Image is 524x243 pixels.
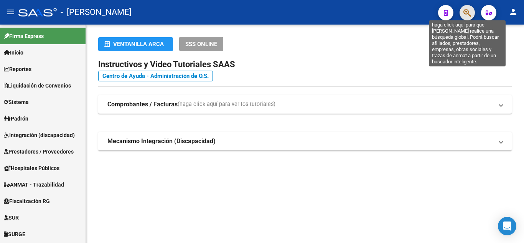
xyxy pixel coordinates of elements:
a: Centro de Ayuda - Administración de O.S. [98,71,213,81]
mat-expansion-panel-header: Mecanismo Integración (Discapacidad) [98,132,512,150]
span: Padrón [4,114,28,123]
span: (haga click aquí para ver los tutoriales) [178,100,275,109]
span: Reportes [4,65,31,73]
mat-expansion-panel-header: Comprobantes / Facturas(haga click aquí para ver los tutoriales) [98,95,512,114]
mat-icon: person [509,7,518,17]
span: Fiscalización RG [4,197,50,205]
span: Prestadores / Proveedores [4,147,74,156]
span: Inicio [4,48,23,57]
div: Ventanilla ARCA [104,37,167,51]
button: SSS ONLINE [179,37,223,51]
span: SSS ONLINE [185,41,217,48]
span: Firma Express [4,32,44,40]
span: Liquidación de Convenios [4,81,71,90]
span: - [PERSON_NAME] [61,4,132,21]
span: Sistema [4,98,29,106]
strong: Mecanismo Integración (Discapacidad) [107,137,216,145]
h2: Instructivos y Video Tutoriales SAAS [98,57,512,72]
div: Open Intercom Messenger [498,217,516,235]
span: Integración (discapacidad) [4,131,75,139]
button: Ventanilla ARCA [98,37,173,51]
strong: Comprobantes / Facturas [107,100,178,109]
span: Hospitales Públicos [4,164,59,172]
span: SURGE [4,230,25,238]
mat-icon: menu [6,7,15,17]
span: SUR [4,213,19,222]
span: ANMAT - Trazabilidad [4,180,64,189]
